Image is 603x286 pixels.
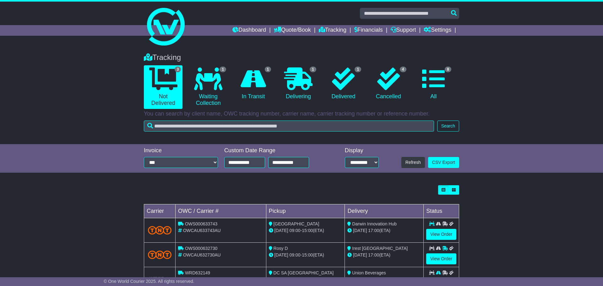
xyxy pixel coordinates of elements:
span: [GEOGRAPHIC_DATA] [274,221,319,226]
div: - (ETA) [269,227,342,234]
span: [DATE] [274,228,288,233]
div: Tracking [141,53,462,62]
a: Dashboard [232,25,266,36]
span: 09:00 [290,228,301,233]
span: 1 [265,67,271,72]
span: 1 [310,67,316,72]
a: 1 Delivered [324,65,363,102]
span: 8 [445,67,451,72]
td: Delivery [345,204,424,218]
span: 09:00 [290,252,301,257]
td: Status [424,204,459,218]
div: Display [345,147,379,154]
a: CSV Export [428,157,459,168]
span: 15:00 [302,228,313,233]
a: 1 Delivering [279,65,318,102]
a: 1 Waiting Collection [189,65,227,109]
a: Quote/Book [274,25,311,36]
span: 4 [400,67,406,72]
span: © One World Courier 2025. All rights reserved. [104,279,194,284]
img: TNT_Domestic.png [148,226,171,235]
p: You can search by client name, OWC tracking number, carrier name, carrier tracking number or refe... [144,111,459,117]
span: OWS000632730 [185,246,218,251]
button: Search [437,121,459,132]
div: Invoice [144,147,218,154]
a: Tracking [319,25,346,36]
td: Pickup [266,204,345,218]
td: Carrier [144,204,176,218]
span: OWCAU633743AU [183,228,221,233]
a: View Order [426,229,456,240]
div: (ETA) [347,252,421,258]
span: Rosy D [274,246,288,251]
a: Settings [424,25,451,36]
a: 8 All [414,65,453,102]
div: (ETA) [347,227,421,234]
div: Custom Date Range [224,147,325,154]
div: (ETA) [347,276,421,283]
span: DC SA [GEOGRAPHIC_DATA] [274,270,334,275]
a: 3 Not Delivered [144,65,182,109]
span: [DATE] [274,252,288,257]
div: - (ETA) [269,276,342,283]
span: 17:00 [368,252,379,257]
span: 3 [175,67,181,72]
a: 1 In Transit [234,65,273,102]
span: OWS000633743 [185,221,218,226]
span: [DATE] [353,252,367,257]
span: WRD632149 [185,270,210,275]
button: Refresh [401,157,425,168]
span: 1 [355,67,361,72]
span: [DATE] [353,228,367,233]
span: 15:00 [302,252,313,257]
div: - (ETA) [269,252,342,258]
a: Support [391,25,416,36]
span: 17:00 [368,228,379,233]
td: OWC / Carrier # [176,204,266,218]
span: 1 [220,67,226,72]
span: Darwin Innovation Hub [352,221,397,226]
img: TNT_Domestic.png [148,251,171,259]
a: Financials [354,25,383,36]
span: OWCAU632730AU [183,252,221,257]
img: HiTrans.png [148,277,171,283]
a: 4 Cancelled [369,65,408,102]
span: Irest [GEOGRAPHIC_DATA] [352,246,408,251]
a: View Order [426,253,456,264]
span: Union Beverages [352,270,386,275]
